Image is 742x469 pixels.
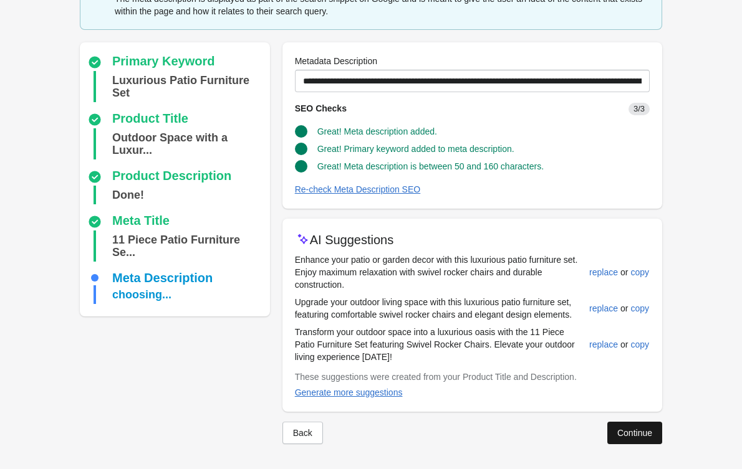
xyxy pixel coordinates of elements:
button: replace [584,297,623,320]
button: Re-check Meta Description SEO [290,178,426,201]
div: Back [293,428,312,438]
label: Metadata Description [295,55,377,67]
div: copy [630,339,649,349]
div: choosing... [112,285,171,304]
span: or [618,338,630,351]
button: copy [625,297,654,320]
td: Transform your outdoor space into a luxurious oasis with the 11 Piece Patio Furniture Set featuri... [295,323,589,366]
div: Outdoor Space with a Luxurious 11 Piece Patio Furniture Set and Luxurious Patio Furniture Set [112,128,265,159]
button: copy [625,333,654,356]
div: Generate more suggestions [295,387,403,397]
span: Great! Meta description is between 50 and 160 characters. [317,161,544,171]
div: copy [630,303,649,313]
div: replace [589,303,618,313]
div: replace [589,267,618,277]
button: copy [625,261,654,283]
div: 11 Piece Patio Furniture Set Luxurious Patio Furniture Set [112,230,265,262]
div: Continue [617,428,652,438]
div: Done! [112,186,144,204]
div: Product Description [112,169,231,184]
div: copy [630,267,649,277]
span: SEO Checks [295,103,347,113]
p: AI Suggestions [310,231,394,249]
div: Re-check Meta Description SEO [295,184,421,194]
span: Great! Meta description added. [317,126,437,136]
span: or [618,266,630,278]
span: or [618,302,630,315]
div: replace [589,339,618,349]
div: Product Title [112,112,188,127]
span: Great! Primary keyword added to meta description. [317,144,514,154]
td: Enhance your patio or garden decor with this luxurious patio furniture set. Enjoy maximum relaxat... [295,251,589,293]
div: Primary Keyword [112,55,215,70]
td: Upgrade your outdoor living space with this luxurious patio furniture set, featuring comfortable ... [295,293,589,323]
button: replace [584,261,623,283]
div: Luxurious Patio Furniture Set [112,71,265,102]
div: Meta Description [112,272,213,284]
button: Continue [607,422,662,444]
span: These suggestions were created from your Product Title and Description. [295,372,577,382]
button: Generate more suggestions [290,381,408,404]
div: Meta Title [112,214,170,229]
span: 3/3 [629,103,650,115]
button: replace [584,333,623,356]
button: Back [282,422,323,444]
